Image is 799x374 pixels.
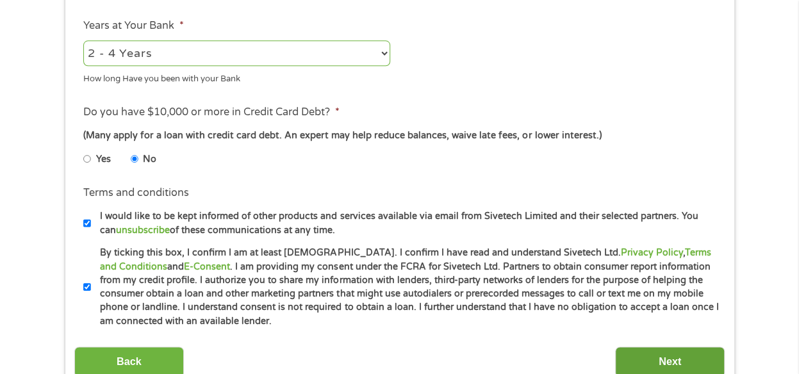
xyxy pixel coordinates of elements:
[83,69,390,86] div: How long Have you been with your Bank
[83,129,715,143] div: (Many apply for a loan with credit card debt. An expert may help reduce balances, waive late fees...
[100,247,711,272] a: Terms and Conditions
[83,19,183,33] label: Years at Your Bank
[143,152,156,167] label: No
[116,225,170,236] a: unsubscribe
[91,246,720,328] label: By ticking this box, I confirm I am at least [DEMOGRAPHIC_DATA]. I confirm I have read and unders...
[91,209,720,237] label: I would like to be kept informed of other products and services available via email from Sivetech...
[620,247,682,258] a: Privacy Policy
[83,106,339,119] label: Do you have $10,000 or more in Credit Card Debt?
[96,152,111,167] label: Yes
[83,186,189,200] label: Terms and conditions
[184,261,230,272] a: E-Consent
